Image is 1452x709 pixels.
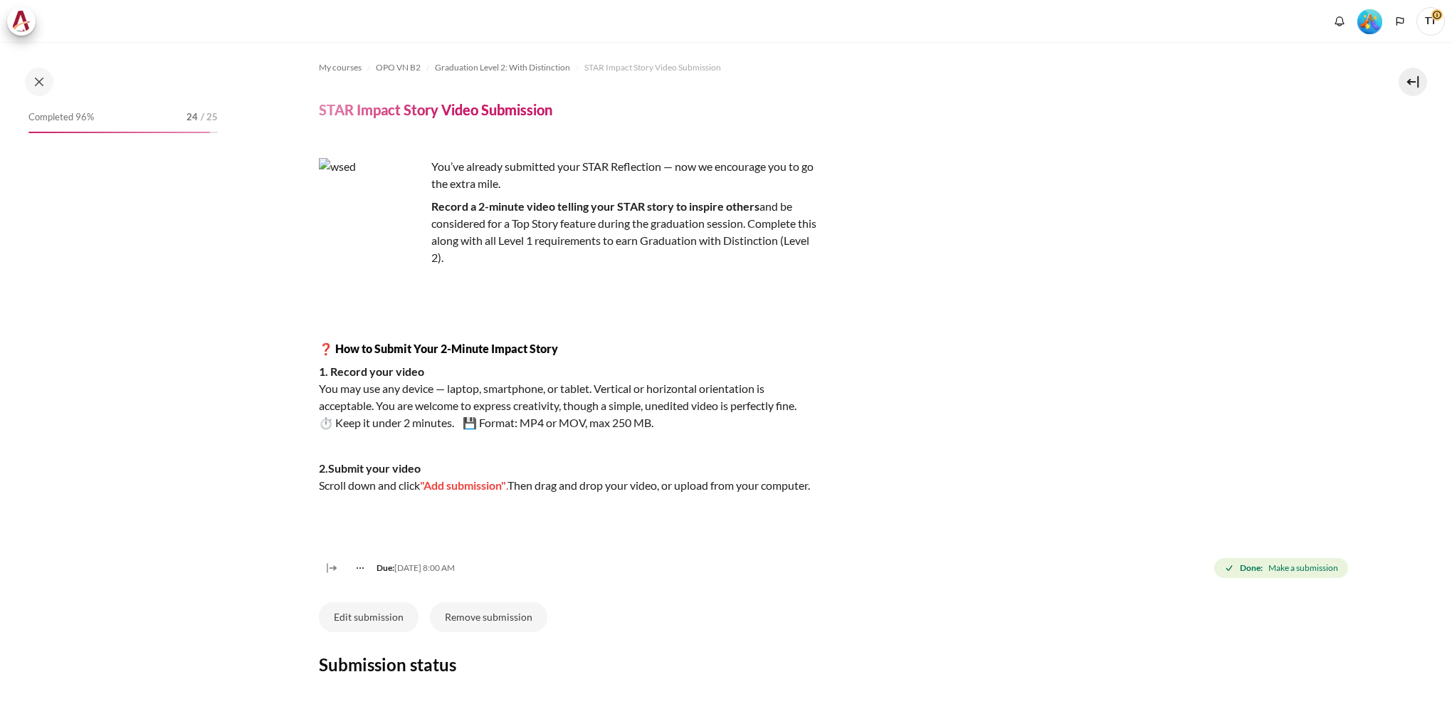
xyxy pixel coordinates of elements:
[319,59,362,76] a: My courses
[376,61,421,74] span: OPO VN B2
[319,61,362,74] span: My courses
[319,100,552,119] h4: STAR Impact Story Video Submission
[319,342,558,355] strong: ❓ How to Submit Your 2-Minute Impact Story
[11,11,31,32] img: Architeck
[584,59,721,76] a: STAR Impact Story Video Submission
[435,61,570,74] span: Graduation Level 2: With Distinction
[1389,11,1411,32] button: Languages
[1268,562,1338,574] span: Make a submission
[1329,11,1350,32] div: Show notification window with no new notifications
[1240,562,1263,574] strong: Done:
[344,562,455,574] div: [DATE] 8:00 AM
[319,198,817,266] p: and be considered for a Top Story feature during the graduation session. Complete this along with...
[1416,7,1445,36] a: User menu
[7,7,43,36] a: Architeck Architeck
[1352,8,1388,34] a: Level #5
[1214,555,1350,581] div: Completion requirements for STAR Impact Story Video Submission
[28,132,210,133] div: 96%
[319,602,419,632] button: Edit submission
[376,59,421,76] a: OPO VN B2
[319,158,426,265] img: wsed
[435,59,570,76] a: Graduation Level 2: With Distinction
[319,158,817,192] p: You’ve already submitted your STAR Reflection — now we encourage you to go the extra mile.
[186,110,198,125] span: 24
[319,56,1351,79] nav: Navigation bar
[1357,9,1382,34] img: Level #5
[1416,7,1445,36] span: TT
[1357,8,1382,34] div: Level #5
[319,653,1351,676] h3: Submission status
[420,478,506,492] span: "Add submission"
[430,602,547,632] button: Remove submission
[584,61,721,74] span: STAR Impact Story Video Submission
[319,461,421,475] strong: 2.Submit your video
[506,478,507,492] span: .
[201,110,218,125] span: / 25
[319,364,424,378] strong: 1. Record your video
[319,363,817,431] p: You may use any device — laptop, smartphone, or tablet. Vertical or horizontal orientation is acc...
[377,562,394,573] strong: Due:
[28,110,94,125] span: Completed 96%
[431,199,759,213] strong: Record a 2-minute video telling your STAR story to inspire others
[319,460,817,494] p: Scroll down and click Then drag and drop your video, or upload from your computer.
